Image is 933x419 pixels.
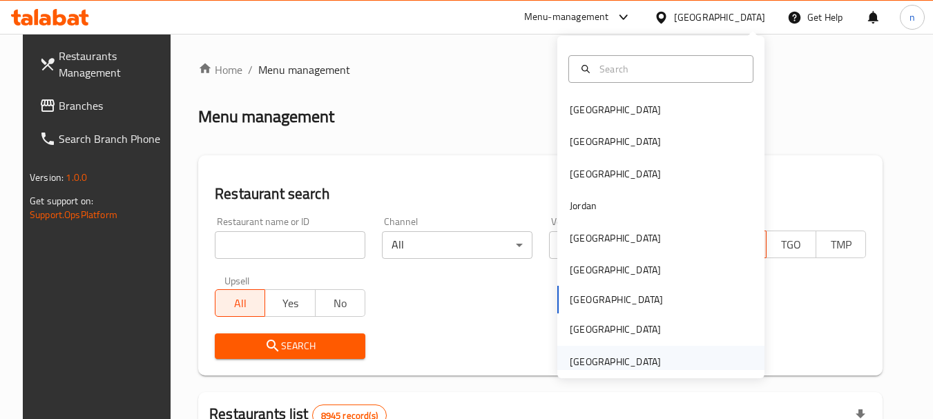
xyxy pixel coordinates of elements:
button: Yes [264,289,315,317]
span: Restaurants Management [59,48,168,81]
button: All [215,289,265,317]
div: [GEOGRAPHIC_DATA] [570,102,661,117]
div: Jordan [570,198,597,213]
input: Search [594,61,744,77]
button: TGO [766,231,816,258]
span: Branches [59,97,168,114]
span: Version: [30,168,64,186]
label: Upsell [224,275,250,285]
button: TMP [816,231,866,258]
span: Get support on: [30,192,93,210]
div: [GEOGRAPHIC_DATA] [674,10,765,25]
div: Menu-management [524,9,609,26]
span: Menu management [258,61,350,78]
a: Restaurants Management [28,39,179,89]
span: TMP [822,235,860,255]
button: Search [215,333,365,359]
span: Search Branch Phone [59,130,168,147]
div: All [549,231,700,259]
span: n [910,10,915,25]
span: Search [226,338,354,355]
li: / [248,61,253,78]
div: [GEOGRAPHIC_DATA] [570,134,661,149]
a: Branches [28,89,179,122]
span: TGO [772,235,811,255]
a: Support.OpsPlatform [30,206,117,224]
input: Search for restaurant name or ID.. [215,231,365,259]
div: [GEOGRAPHIC_DATA] [570,166,661,182]
div: [GEOGRAPHIC_DATA] [570,231,661,246]
div: [GEOGRAPHIC_DATA] [570,262,661,277]
div: [GEOGRAPHIC_DATA] [570,354,661,369]
span: Yes [271,293,309,313]
button: No [315,289,365,317]
div: All [382,231,532,259]
div: [GEOGRAPHIC_DATA] [570,322,661,337]
h2: Restaurant search [215,184,866,204]
a: Home [198,61,242,78]
span: All [221,293,260,313]
a: Search Branch Phone [28,122,179,155]
nav: breadcrumb [198,61,883,78]
span: 1.0.0 [66,168,87,186]
span: No [321,293,360,313]
h2: Menu management [198,106,334,128]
